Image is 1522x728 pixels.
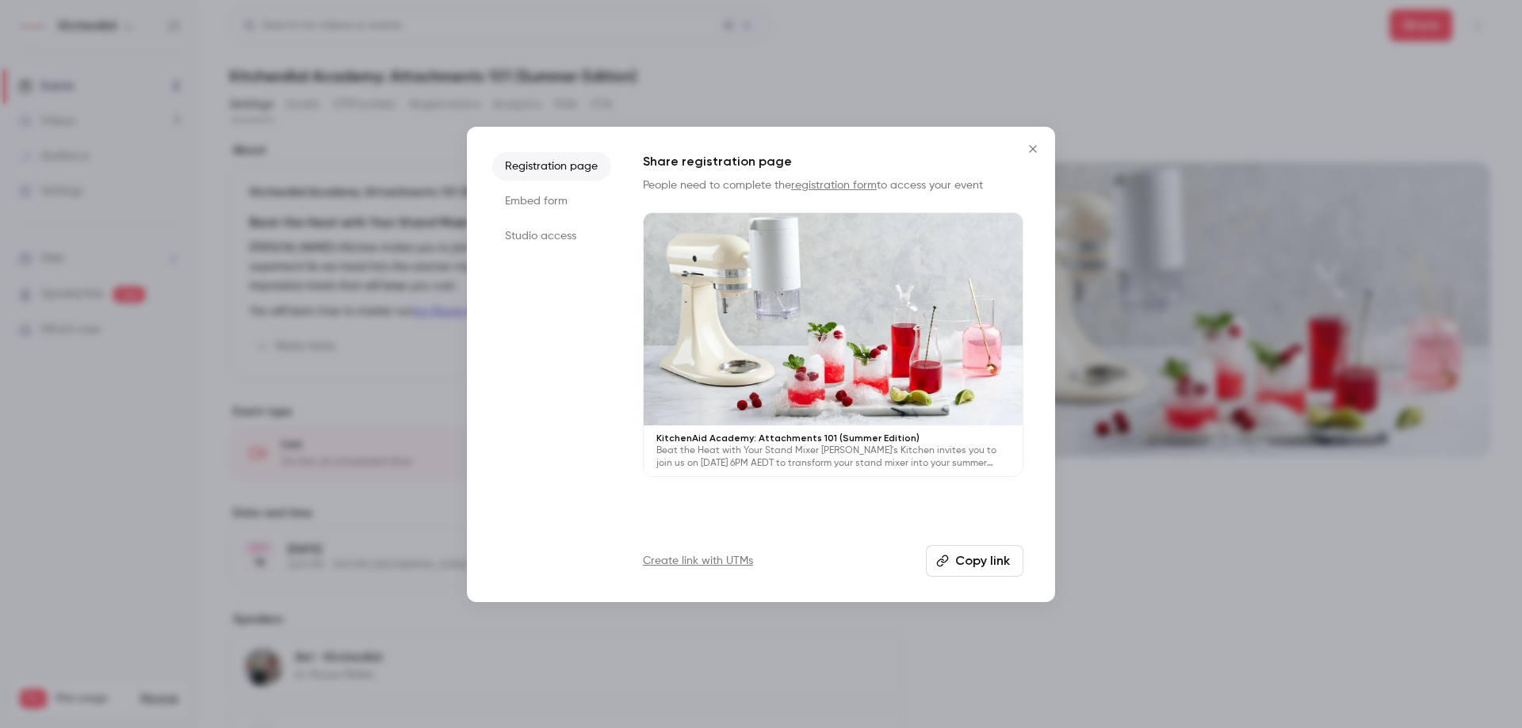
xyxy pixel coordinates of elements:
h1: Share registration page [643,152,1023,171]
a: Create link with UTMs [643,553,753,569]
button: Copy link [926,545,1023,577]
p: People need to complete the to access your event [643,177,1023,193]
li: Embed form [492,187,611,215]
a: registration form [791,180,877,191]
a: KitchenAid Academy: Attachments 101 (Summer Edition)Beat the Heat with Your Stand Mixer [PERSON_N... [643,212,1023,478]
button: Close [1017,133,1049,165]
p: Beat the Heat with Your Stand Mixer [PERSON_NAME]'s Kitchen invites you to join us on [DATE] 6PM ... [656,444,1010,470]
p: KitchenAid Academy: Attachments 101 (Summer Edition) [656,432,1010,444]
li: Studio access [492,222,611,250]
li: Registration page [492,152,611,181]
